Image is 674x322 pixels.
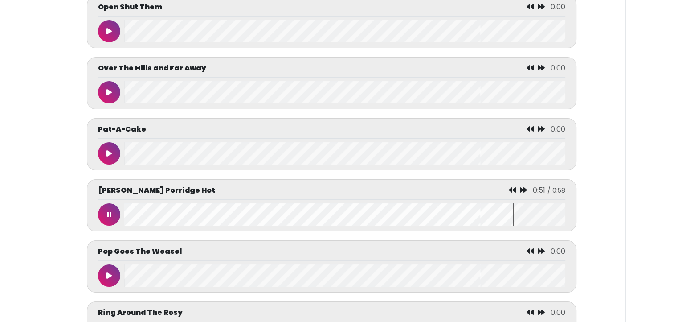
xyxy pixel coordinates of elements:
[547,186,565,195] span: / 0:58
[98,185,215,196] p: [PERSON_NAME] Porridge Hot
[551,124,565,134] span: 0.00
[551,246,565,256] span: 0.00
[551,63,565,73] span: 0.00
[98,246,182,257] p: Pop Goes The Weasel
[98,307,183,318] p: Ring Around The Rosy
[98,2,162,12] p: Open Shut Them
[533,185,545,195] span: 0:51
[98,63,206,74] p: Over The Hills and Far Away
[551,307,565,318] span: 0.00
[551,2,565,12] span: 0.00
[98,124,146,135] p: Pat-A-Cake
